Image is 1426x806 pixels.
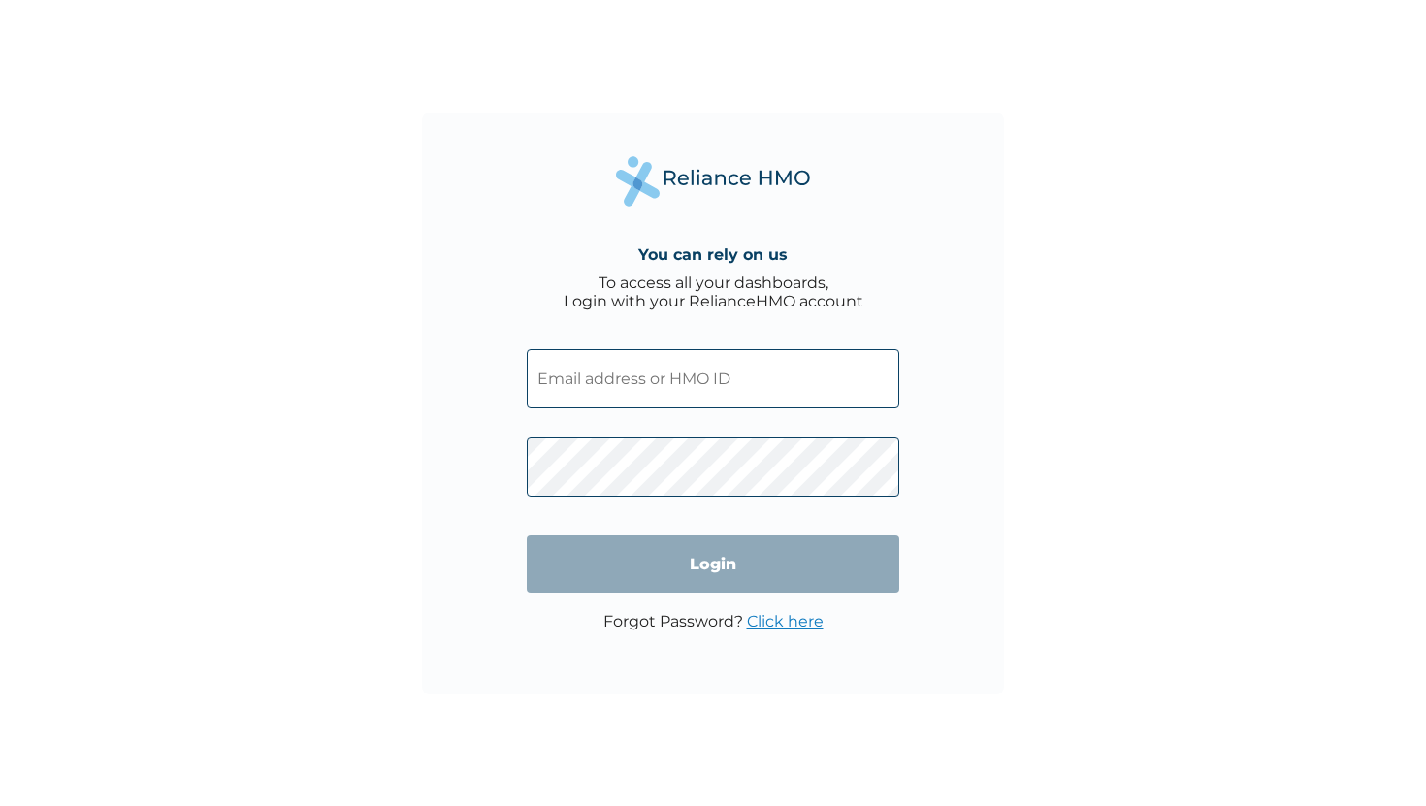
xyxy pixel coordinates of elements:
div: To access all your dashboards, Login with your RelianceHMO account [564,274,863,310]
input: Email address or HMO ID [527,349,899,408]
a: Click here [747,612,824,630]
img: Reliance Health's Logo [616,156,810,206]
input: Login [527,535,899,593]
p: Forgot Password? [603,612,824,630]
h4: You can rely on us [638,245,788,264]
